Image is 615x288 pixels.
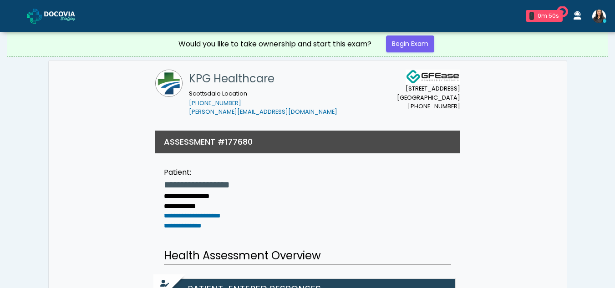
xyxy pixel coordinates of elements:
[189,99,241,107] a: [PHONE_NUMBER]
[164,248,451,265] h2: Health Assessment Overview
[520,6,568,25] a: 1 0m 50s
[164,136,253,147] h3: ASSESSMENT #177680
[397,84,460,111] small: [STREET_ADDRESS] [GEOGRAPHIC_DATA] [PHONE_NUMBER]
[178,39,371,50] div: Would you like to take ownership and start this exam?
[386,35,434,52] a: Begin Exam
[189,70,337,88] h1: KPG Healthcare
[155,70,183,97] img: KPG Healthcare
[189,108,337,116] a: [PERSON_NAME][EMAIL_ADDRESS][DOMAIN_NAME]
[44,11,90,20] img: Docovia
[27,9,42,24] img: Docovia
[592,10,606,23] img: Viral Patel
[164,167,229,178] div: Patient:
[538,12,559,20] div: 0m 50s
[529,12,534,20] div: 1
[406,70,460,84] img: Docovia Staffing Logo
[27,1,90,30] a: Docovia
[189,90,337,116] small: Scottsdale Location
